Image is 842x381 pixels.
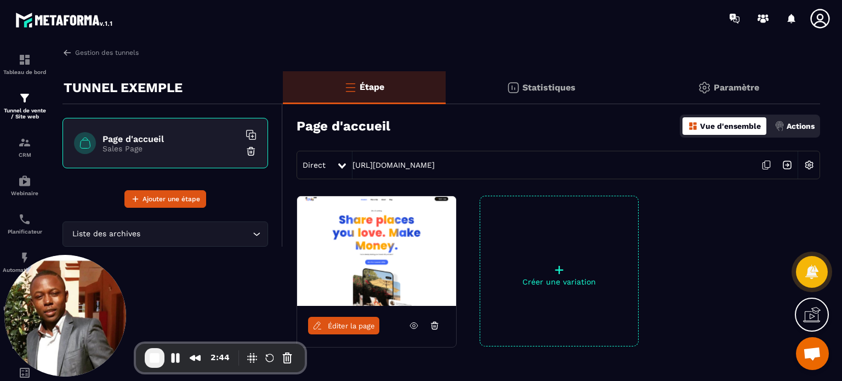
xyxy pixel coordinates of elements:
[3,83,47,128] a: formationformationTunnel de vente / Site web
[3,69,47,75] p: Tableau de bord
[698,81,711,94] img: setting-gr.5f69749f.svg
[3,267,47,273] p: Automatisations
[18,136,31,149] img: formation
[3,204,47,243] a: schedulerschedulerPlanificateur
[103,144,240,153] p: Sales Page
[62,221,268,247] div: Search for option
[18,213,31,226] img: scheduler
[3,190,47,196] p: Webinaire
[124,190,206,208] button: Ajouter une étape
[3,320,47,358] a: emailemailE-mailing
[62,48,139,58] a: Gestion des tunnels
[18,53,31,66] img: formation
[3,305,47,311] p: Espace membre
[344,81,357,94] img: bars-o.4a397970.svg
[15,10,114,30] img: logo
[775,121,784,131] img: actions.d6e523a2.png
[688,121,698,131] img: dashboard-orange.40269519.svg
[3,152,47,158] p: CRM
[62,48,72,58] img: arrow
[246,146,257,157] img: trash
[480,277,638,286] p: Créer une variation
[297,196,456,306] img: image
[18,251,31,264] img: automations
[352,161,435,169] a: [URL][DOMAIN_NAME]
[3,344,47,350] p: E-mailing
[18,174,31,187] img: automations
[328,322,375,330] span: Éditer la page
[3,128,47,166] a: formationformationCRM
[64,77,183,99] p: TUNNEL EXEMPLE
[700,122,761,130] p: Vue d'ensemble
[360,82,384,92] p: Étape
[787,122,815,130] p: Actions
[303,161,326,169] span: Direct
[714,82,759,93] p: Paramètre
[297,118,390,134] h3: Page d'accueil
[308,317,379,334] a: Éditer la page
[3,281,47,320] a: automationsautomationsEspace membre
[143,228,250,240] input: Search for option
[70,228,143,240] span: Liste des archives
[3,166,47,204] a: automationsautomationsWebinaire
[103,134,240,144] h6: Page d'accueil
[507,81,520,94] img: stats.20deebd0.svg
[480,262,638,277] p: +
[799,155,820,175] img: setting-w.858f3a88.svg
[3,229,47,235] p: Planificateur
[18,92,31,105] img: formation
[777,155,798,175] img: arrow-next.bcc2205e.svg
[796,337,829,370] a: Ouvrir le chat
[522,82,576,93] p: Statistiques
[143,194,200,204] span: Ajouter une étape
[3,45,47,83] a: formationformationTableau de bord
[3,107,47,120] p: Tunnel de vente / Site web
[3,243,47,281] a: automationsautomationsAutomatisations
